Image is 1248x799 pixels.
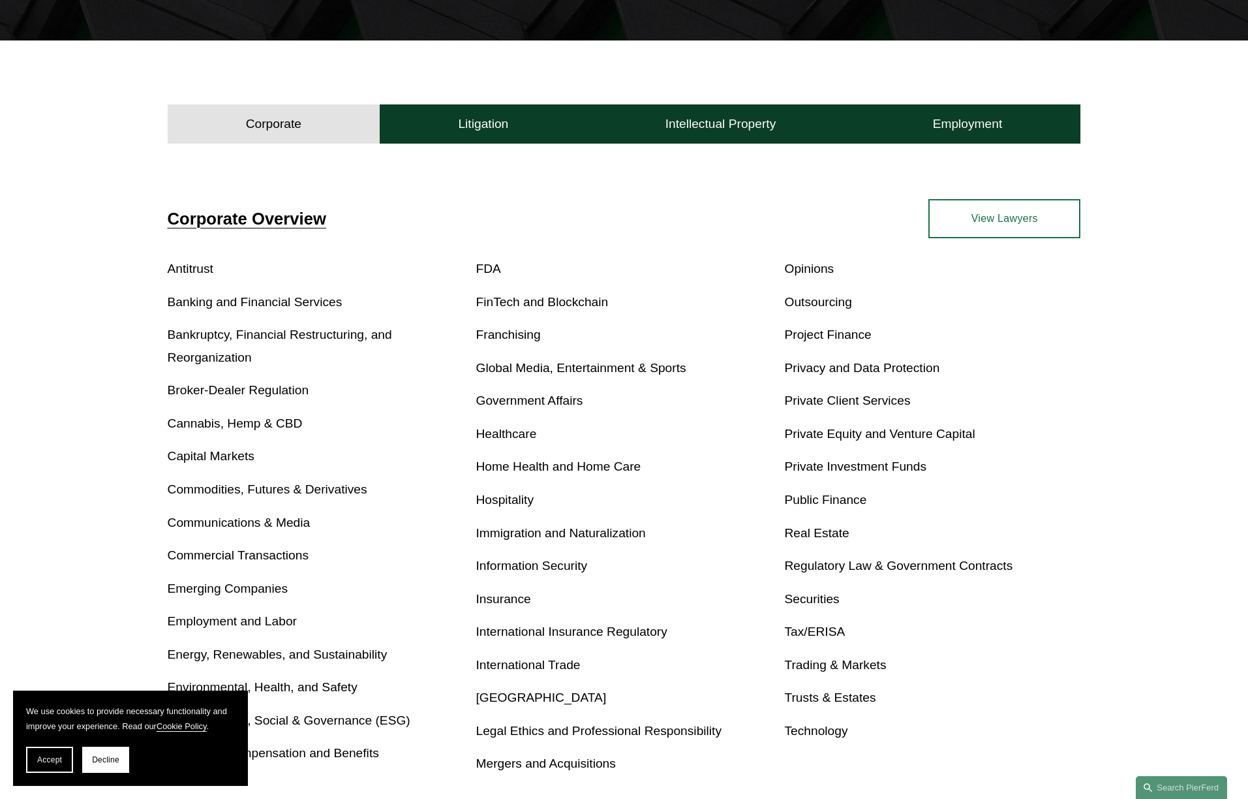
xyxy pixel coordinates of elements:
[168,680,358,694] a: Environmental, Health, and Safety
[168,449,254,463] a: Capital Markets
[13,691,248,786] section: Cookie banner
[1136,776,1227,799] a: Search this site
[784,262,834,275] a: Opinions
[784,559,1012,572] a: Regulatory Law & Government Contracts
[476,295,609,309] a: FinTech and Blockchain
[92,755,119,764] span: Decline
[928,199,1080,238] a: View Lawyers
[168,416,303,430] a: Cannabis, Hemp & CBD
[246,116,301,132] h4: Corporate
[168,648,388,661] a: Energy, Renewables, and Sustainability
[784,427,975,441] a: Private Equity and Venture Capital
[476,526,646,540] a: Immigration and Naturalization
[476,460,641,473] a: Home Health and Home Care
[665,116,776,132] h4: Intellectual Property
[784,658,886,672] a: Trading & Markets
[168,516,311,529] a: Communications & Media
[476,757,616,770] a: Mergers and Acquisitions
[168,383,309,397] a: Broker-Dealer Regulation
[157,721,207,731] a: Cookie Policy
[168,713,410,727] a: Environmental, Social & Governance (ESG)
[26,704,235,734] p: We use cookies to provide necessary functionality and improve your experience. Read our .
[168,295,342,309] a: Banking and Financial Services
[168,582,288,595] a: Emerging Companies
[476,328,541,341] a: Franchising
[476,592,531,606] a: Insurance
[784,724,847,738] a: Technology
[476,262,501,275] a: FDA
[784,493,866,507] a: Public Finance
[784,592,839,606] a: Securities
[784,295,851,309] a: Outsourcing
[476,427,537,441] a: Healthcare
[458,116,508,132] h4: Litigation
[26,747,73,773] button: Accept
[476,724,722,738] a: Legal Ethics and Professional Responsibility
[933,116,1003,132] h4: Employment
[37,755,62,764] span: Accept
[476,493,534,507] a: Hospitality
[784,625,845,638] a: Tax/ERISA
[168,614,297,628] a: Employment and Labor
[476,625,667,638] a: International Insurance Regulatory
[476,658,581,672] a: International Trade
[168,262,213,275] a: Antitrust
[476,559,588,572] a: Information Security
[784,328,871,341] a: Project Finance
[784,361,939,375] a: Privacy and Data Protection
[476,361,686,375] a: Global Media, Entertainment & Sports
[168,746,379,760] a: Executive Compensation and Benefits
[168,328,392,364] a: Bankruptcy, Financial Restructuring, and Reorganization
[784,394,910,407] a: Private Client Services
[168,548,309,562] a: Commercial Transactions
[168,482,367,496] a: Commodities, Futures & Derivatives
[784,691,875,704] a: Trusts & Estates
[784,460,926,473] a: Private Investment Funds
[784,526,849,540] a: Real Estate
[476,691,607,704] a: [GEOGRAPHIC_DATA]
[476,394,583,407] a: Government Affairs
[168,210,326,228] a: Corporate Overview
[82,747,129,773] button: Decline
